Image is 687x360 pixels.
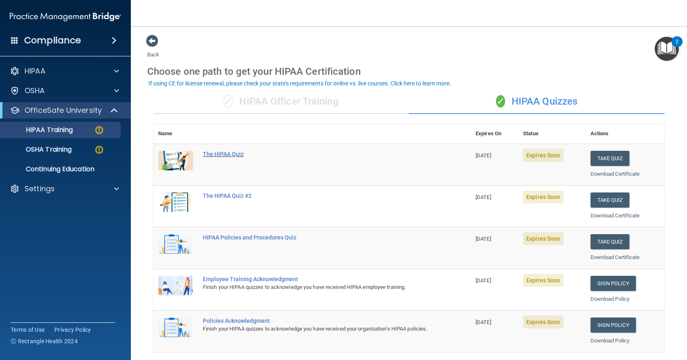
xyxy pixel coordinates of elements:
[153,124,198,144] th: Name
[203,324,430,334] div: Finish your HIPAA quizzes to acknowledge you have received your organization’s HIPAA policies.
[523,274,564,287] span: Expires Soon
[523,149,564,162] span: Expires Soon
[10,184,119,194] a: Settings
[523,232,564,245] span: Expires Soon
[11,337,78,345] span: Ⓒ Rectangle Health 2024
[224,95,233,107] span: ✓
[25,66,45,76] p: HIPAA
[476,277,491,284] span: [DATE]
[25,86,45,96] p: OSHA
[203,192,430,199] div: The HIPAA Quiz #2
[590,338,630,344] a: Download Policy
[409,89,665,114] div: HIPAA Quizzes
[676,42,678,52] div: 2
[203,318,430,324] div: Policies Acknowledgment
[655,37,679,61] button: Open Resource Center, 2 new notifications
[590,234,630,249] button: Take Quiz
[496,95,505,107] span: ✓
[476,152,491,159] span: [DATE]
[10,105,119,115] a: OfficeSafe University
[590,254,640,260] a: Download Certificate
[5,145,72,154] p: OSHA Training
[590,212,640,219] a: Download Certificate
[147,42,159,58] a: Back
[518,124,585,144] th: Status
[590,276,636,291] a: Sign Policy
[10,9,121,25] img: PMB logo
[25,105,102,115] p: OfficeSafe University
[203,276,430,282] div: Employee Training Acknowledgment
[476,236,491,242] span: [DATE]
[10,86,119,96] a: OSHA
[153,89,409,114] div: HIPAA Officer Training
[148,80,451,86] div: If using CE for license renewal, please check your state's requirements for online vs. live cours...
[5,126,73,134] p: HIPAA Training
[147,79,452,87] button: If using CE for license renewal, please check your state's requirements for online vs. live cours...
[94,125,104,135] img: warning-circle.0cc9ac19.png
[523,190,564,203] span: Expires Soon
[590,151,630,166] button: Take Quiz
[586,124,665,144] th: Actions
[5,165,117,173] p: Continuing Education
[590,192,630,208] button: Take Quiz
[523,315,564,329] span: Expires Soon
[471,124,518,144] th: Expires On
[25,184,55,194] p: Settings
[54,326,91,334] a: Privacy Policy
[203,234,430,241] div: HIPAA Policies and Procedures Quiz
[10,66,119,76] a: HIPAA
[476,194,491,200] span: [DATE]
[546,302,677,335] iframe: Drift Widget Chat Controller
[24,35,81,46] h4: Compliance
[590,296,630,302] a: Download Policy
[476,319,491,325] span: [DATE]
[203,151,430,157] div: The HIPAA Quiz
[147,60,671,83] div: Choose one path to get your HIPAA Certification
[203,282,430,292] div: Finish your HIPAA quizzes to acknowledge you have received HIPAA employee training.
[94,145,104,155] img: warning-circle.0cc9ac19.png
[590,171,640,177] a: Download Certificate
[11,326,45,334] a: Terms of Use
